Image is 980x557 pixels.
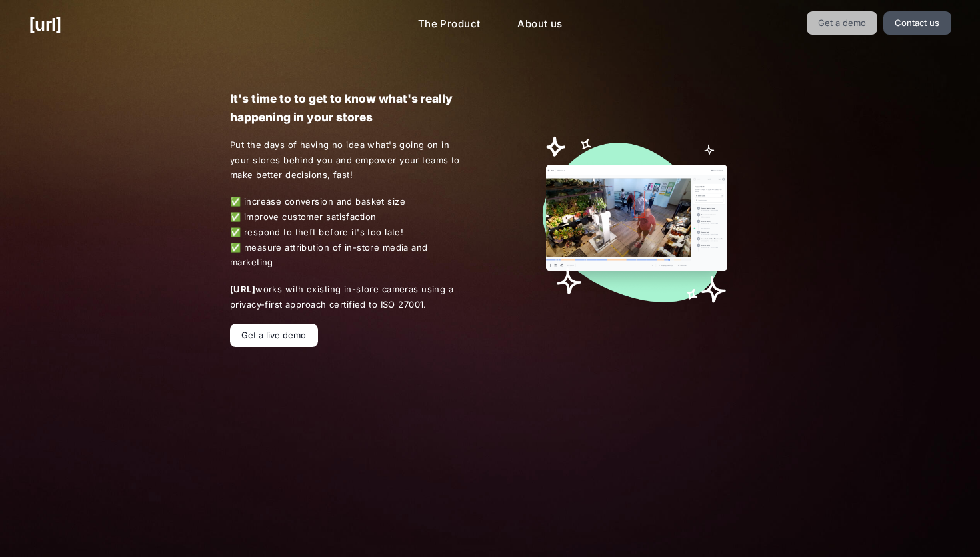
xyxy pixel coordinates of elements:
[29,11,61,37] a: [URL]
[407,11,491,37] a: The Product
[883,11,951,35] a: Contact us
[807,11,878,35] a: Get a demo
[230,137,467,183] span: Put the days of having no idea what's going on in your stores behind you and empower your teams t...
[230,282,467,312] span: works with existing in-store cameras using a privacy-first approach certified to ISO 27001.
[230,324,318,347] a: Get a live demo
[230,284,255,294] strong: [URL]
[230,89,467,127] p: It's time to to get to know what's really happening in your stores
[230,194,467,270] span: ✅ increase conversion and basket size ✅ improve customer satisfaction ✅ respond to theft before i...
[260,56,303,67] span: Last Name
[507,11,573,37] a: About us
